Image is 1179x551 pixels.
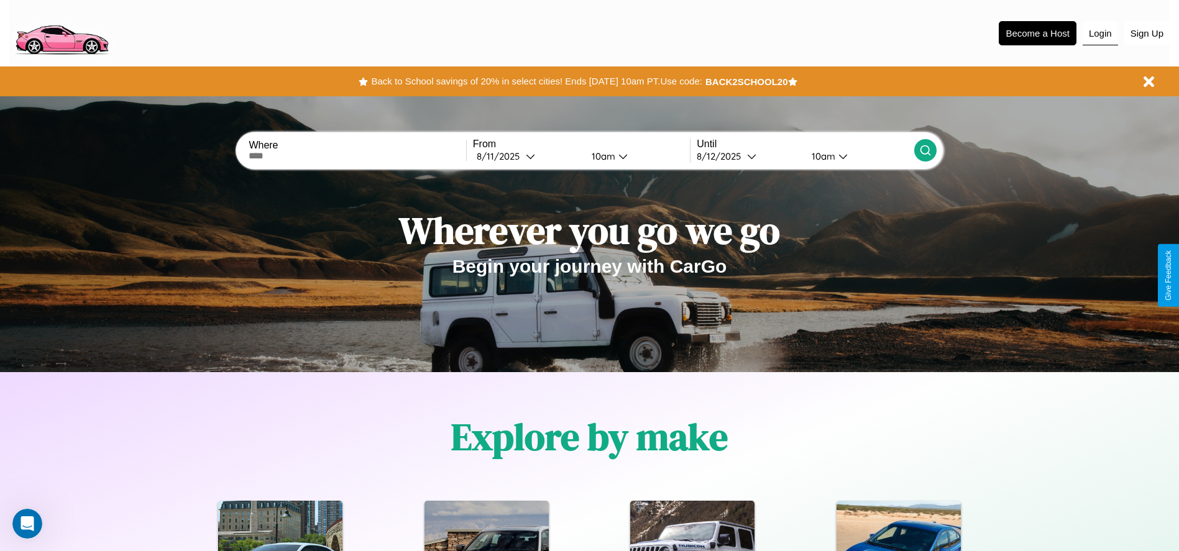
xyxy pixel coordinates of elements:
[582,150,690,163] button: 10am
[805,150,838,162] div: 10am
[473,150,582,163] button: 8/11/2025
[705,76,788,87] b: BACK2SCHOOL20
[12,509,42,539] iframe: Intercom live chat
[585,150,618,162] div: 10am
[451,411,728,462] h1: Explore by make
[473,139,690,150] label: From
[249,140,466,151] label: Where
[477,150,526,162] div: 8 / 11 / 2025
[368,73,705,90] button: Back to School savings of 20% in select cities! Ends [DATE] 10am PT.Use code:
[697,150,747,162] div: 8 / 12 / 2025
[1164,250,1173,301] div: Give Feedback
[1083,22,1118,45] button: Login
[999,21,1076,45] button: Become a Host
[697,139,914,150] label: Until
[1124,22,1170,45] button: Sign Up
[802,150,914,163] button: 10am
[9,6,114,58] img: logo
